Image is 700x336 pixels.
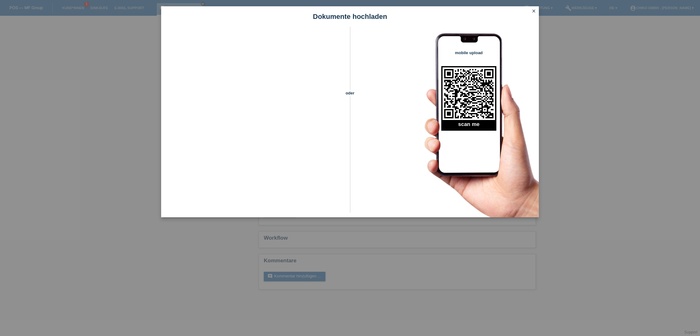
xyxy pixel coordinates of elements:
[441,121,496,131] h2: scan me
[161,13,539,20] h1: Dokumente hochladen
[530,8,538,15] a: close
[441,50,496,55] h4: mobile upload
[531,9,536,14] i: close
[339,90,361,96] span: oder
[171,43,339,200] iframe: Upload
